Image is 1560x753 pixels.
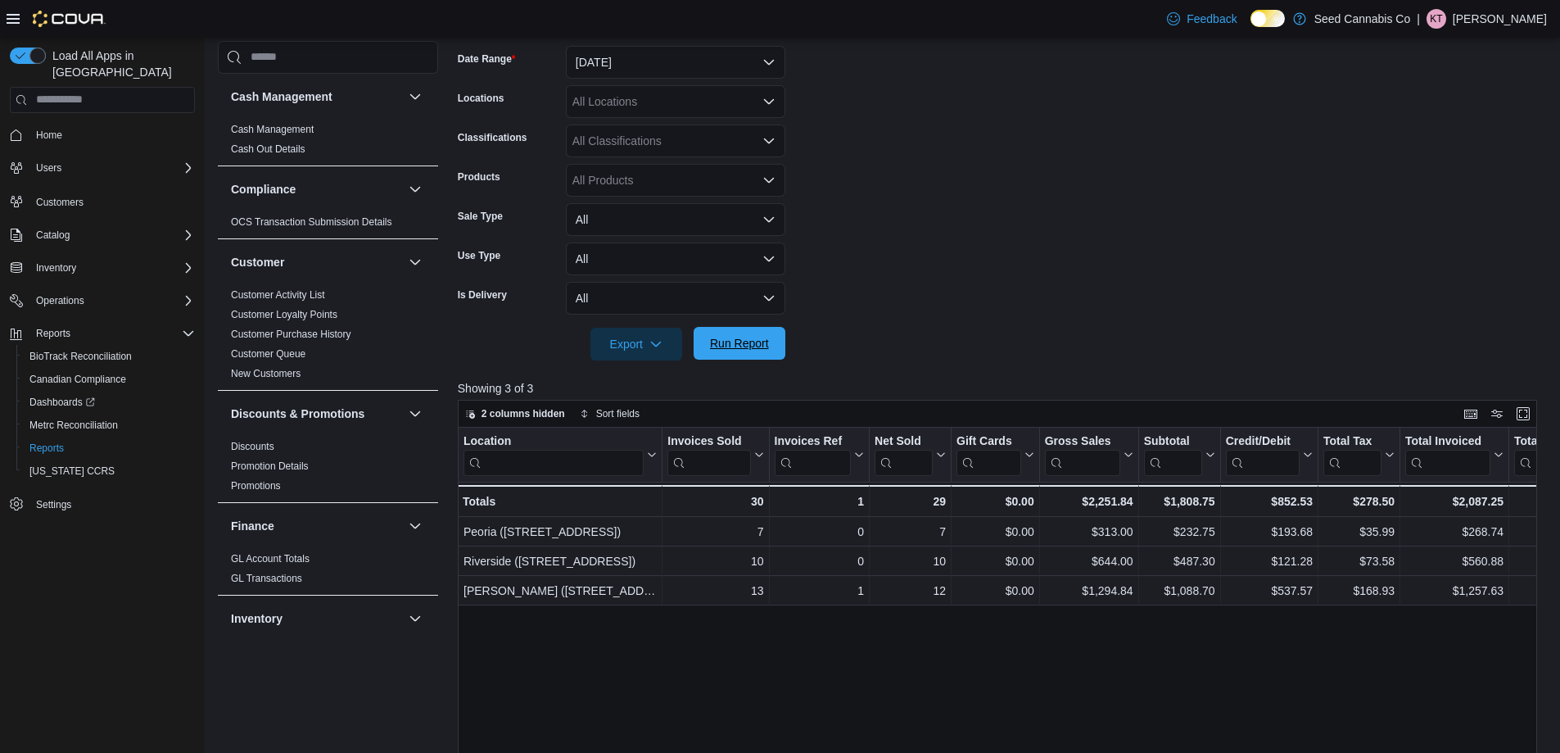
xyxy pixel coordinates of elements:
span: Customers [29,191,195,211]
span: Customer Loyalty Points [231,308,337,321]
div: $2,087.25 [1405,492,1503,511]
div: 12 [875,581,946,601]
button: Compliance [231,181,402,197]
span: Customer Purchase History [231,328,351,341]
div: $2,251.84 [1044,492,1133,511]
div: $560.88 [1405,551,1503,571]
div: Total Invoiced [1405,434,1490,476]
span: [US_STATE] CCRS [29,465,115,478]
button: Operations [3,289,201,312]
span: Reports [36,327,70,340]
span: Settings [36,498,71,511]
div: Subtotal [1143,434,1201,450]
span: Promotions [231,479,281,492]
h3: Discounts & Promotions [231,406,364,422]
div: Total Tax [1323,434,1381,476]
span: Dark Mode [1250,27,1251,28]
span: Reports [23,438,195,458]
div: Gift Card Sales [956,434,1021,476]
span: BioTrack Reconciliation [29,350,132,363]
a: OCS Transaction Submission Details [231,216,392,228]
a: Settings [29,495,78,515]
span: Customers [36,196,84,209]
button: Discounts & Promotions [405,404,425,424]
a: BioTrack Reconciliation [23,347,138,366]
span: New Customers [231,367,301,380]
span: Operations [29,291,195,311]
div: Totals [463,492,657,511]
div: Compliance [218,212,438,238]
button: Run Report [694,327,785,360]
button: Customers [3,189,201,213]
div: $232.75 [1143,522,1214,542]
div: Invoices Sold [667,434,750,476]
button: Settings [3,492,201,516]
button: Inventory [231,610,402,627]
div: $313.00 [1045,522,1133,542]
div: Cash Management [218,120,438,166]
span: Home [29,125,195,145]
button: 2 columns hidden [459,404,572,424]
div: $278.50 [1323,492,1395,511]
div: $487.30 [1143,551,1214,571]
span: Operations [36,294,84,307]
div: Invoices Ref [774,434,850,450]
div: Finance [218,549,438,595]
span: Inventory [36,261,76,274]
button: Discounts & Promotions [231,406,402,422]
div: $121.28 [1225,551,1312,571]
button: Gift Cards [956,434,1034,476]
label: Locations [458,92,504,105]
button: Users [29,158,68,178]
button: Inventory [29,258,83,278]
a: Customer Loyalty Points [231,309,337,320]
button: Open list of options [762,174,775,187]
span: Dashboards [29,396,95,409]
button: Open list of options [762,95,775,108]
nav: Complex example [10,116,195,559]
div: $193.68 [1225,522,1312,542]
div: 0 [774,551,863,571]
span: Canadian Compliance [23,370,195,389]
span: Cash Out Details [231,143,305,156]
div: 29 [875,492,946,511]
a: Reports [23,438,70,458]
span: Promotion Details [231,460,309,473]
button: Invoices Ref [774,434,863,476]
button: All [566,282,785,315]
a: Promotion Details [231,460,309,472]
span: Reports [29,442,64,455]
p: | [1417,9,1420,29]
span: Dashboards [23,392,195,412]
label: Products [458,170,500,184]
button: Compliance [405,179,425,199]
a: [US_STATE] CCRS [23,461,121,481]
div: Total Tax [1323,434,1381,450]
div: Credit/Debit [1225,434,1299,476]
span: Cash Management [231,123,314,136]
label: Is Delivery [458,288,507,302]
div: $0.00 [956,522,1034,542]
button: Customer [405,252,425,272]
div: $852.53 [1225,492,1312,511]
span: Metrc Reconciliation [29,419,118,432]
span: Customer Activity List [231,288,325,302]
div: Invoices Sold [667,434,750,450]
a: Cash Out Details [231,143,305,155]
button: Reports [16,437,201,460]
h3: Inventory [231,610,283,627]
span: GL Account Totals [231,552,310,565]
label: Use Type [458,249,500,262]
span: KT [1430,9,1442,29]
div: 7 [667,522,763,542]
span: Sort fields [596,407,640,420]
button: Operations [29,291,91,311]
span: Customer Queue [231,347,305,361]
div: $1,808.75 [1143,492,1214,511]
span: Run Report [710,335,769,352]
div: 13 [667,581,763,601]
h3: Cash Management [231,88,332,105]
button: Catalog [29,225,76,245]
span: 2 columns hidden [482,407,565,420]
div: Gift Cards [956,434,1021,450]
